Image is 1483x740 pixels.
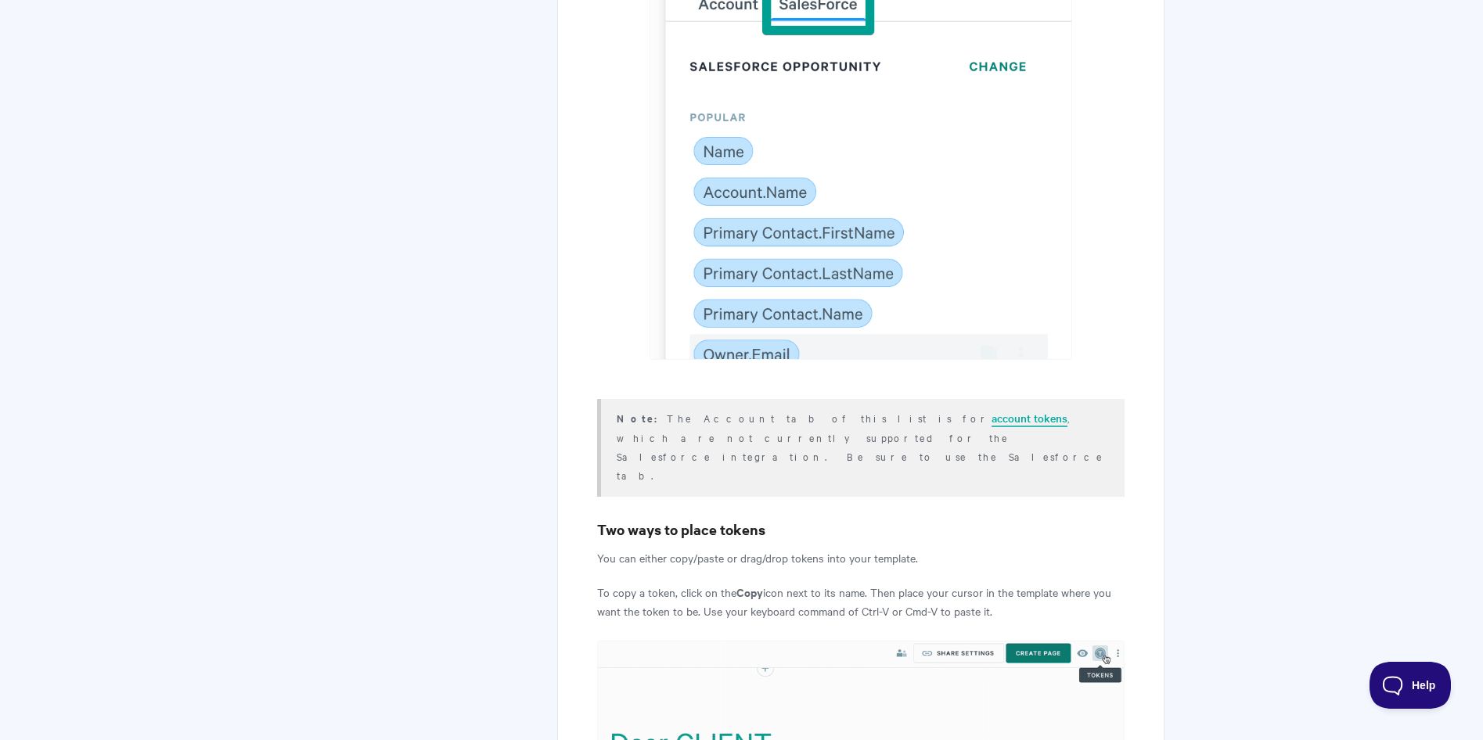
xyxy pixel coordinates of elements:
strong: Note: [617,411,667,426]
iframe: Toggle Customer Support [1370,662,1452,709]
h3: Two ways to place tokens [597,519,1124,541]
strong: Copy [736,584,763,600]
a: account tokens [992,410,1067,427]
p: You can either copy/paste or drag/drop tokens into your template. [597,548,1124,567]
p: The Account tab of this list is for , which are not currently supported for the Salesforce integr... [617,408,1104,484]
p: To copy a token, click on the icon next to its name. Then place your cursor in the template where... [597,583,1124,620]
